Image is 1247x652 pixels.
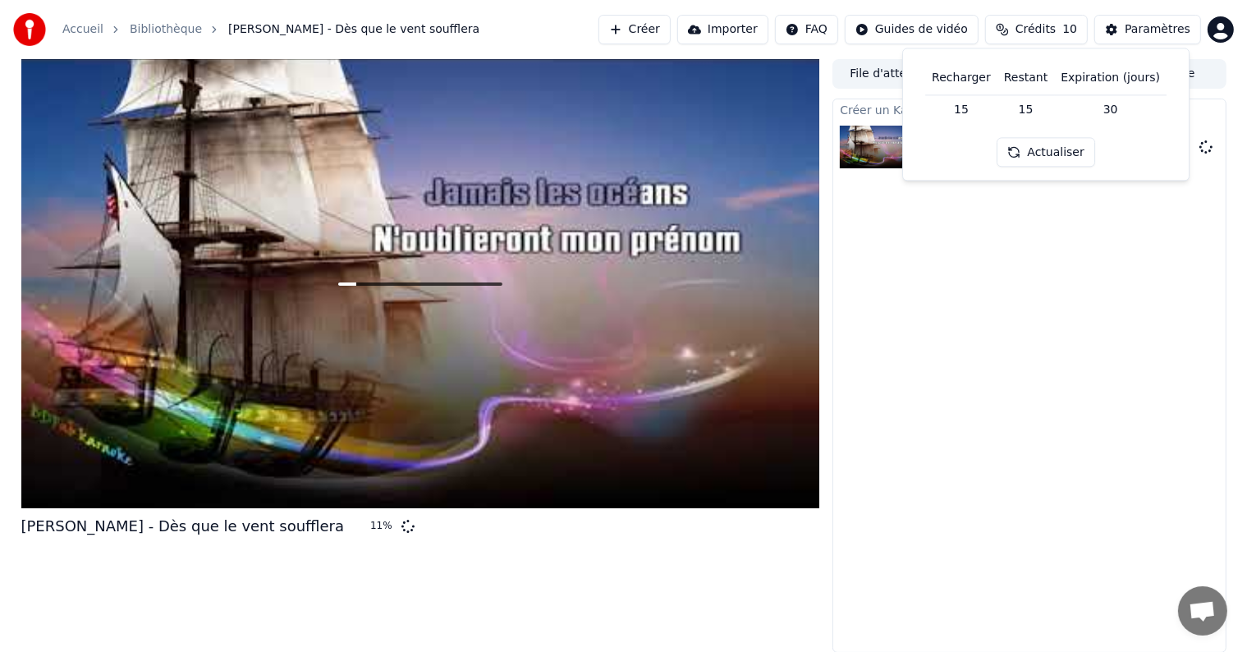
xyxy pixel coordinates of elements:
button: File d'attente [835,62,965,86]
button: Importer [677,15,768,44]
span: [PERSON_NAME] - Dès que le vent soufflera [228,21,479,38]
img: youka [13,13,46,46]
div: 11 % [370,520,395,533]
button: Créer [598,15,671,44]
td: 30 [1054,94,1167,124]
a: Accueil [62,21,103,38]
th: Restant [997,62,1054,94]
th: Expiration (jours) [1054,62,1167,94]
button: FAQ [775,15,838,44]
div: [PERSON_NAME] - Dès que le vent soufflera [21,515,345,538]
button: Guides de vidéo [845,15,979,44]
div: Paramètres [1125,21,1190,38]
button: Actualiser [997,138,1094,168]
span: Crédits [1015,21,1056,38]
td: 15 [997,94,1054,124]
div: Créer un Karaoké [833,99,1225,119]
td: 15 [925,94,997,124]
button: Paramètres [1094,15,1201,44]
th: Recharger [925,62,997,94]
a: Bibliothèque [130,21,202,38]
a: Ouvrir le chat [1178,586,1227,636]
button: Crédits10 [985,15,1088,44]
nav: breadcrumb [62,21,479,38]
span: 10 [1062,21,1077,38]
